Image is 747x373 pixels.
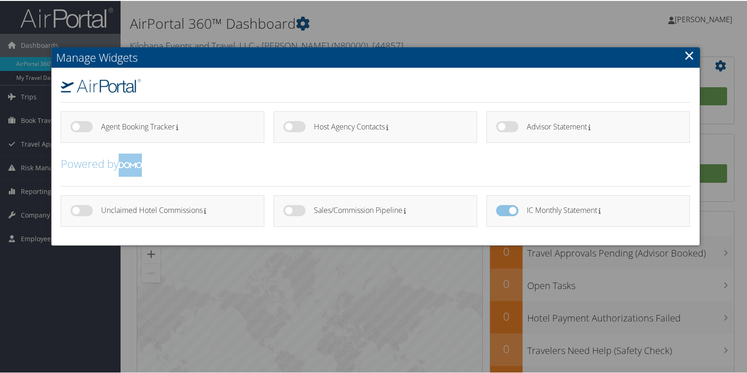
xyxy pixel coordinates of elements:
[527,206,673,213] h4: IC Monthly Statement
[61,78,141,92] img: airportal-logo.png
[314,206,460,213] h4: Sales/Commission Pipeline
[61,153,690,176] h2: Powered by
[684,45,695,64] a: Close
[51,46,700,67] h2: Manage Widgets
[101,122,248,130] h4: Agent Booking Tracker
[101,206,248,213] h4: Unclaimed Hotel Commissions
[119,153,142,176] img: domo-logo.png
[314,122,460,130] h4: Host Agency Contacts
[527,122,673,130] h4: Advisor Statement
